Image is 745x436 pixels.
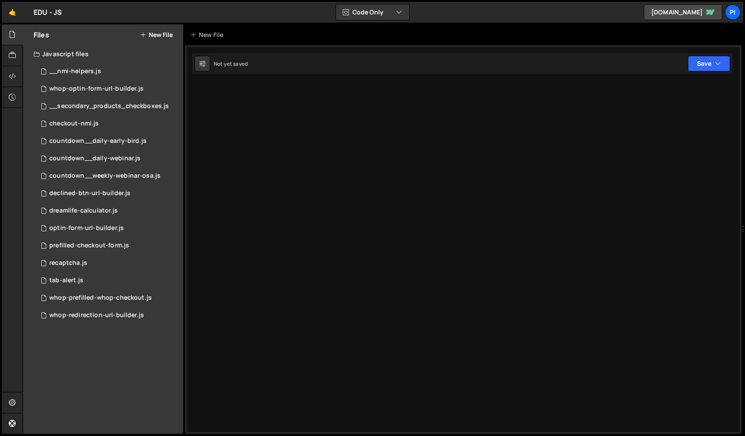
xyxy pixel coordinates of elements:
div: 12844/31703.js [34,98,186,115]
div: 12844/31702.js [34,63,183,80]
div: whop-prefilled-whop-checkout.js [49,294,152,302]
div: __secondary_products_checkboxes.js [49,102,169,110]
div: 12844/47132.js [34,307,183,324]
button: Save [688,56,730,71]
div: 12844/31892.js [34,237,183,254]
button: New File [140,31,173,38]
div: prefilled-checkout-form.js [49,242,129,250]
div: checkout-nmi.js [49,120,99,128]
div: 12844/35707.js [34,132,183,150]
div: countdown__daily-early-bird.js [49,137,147,145]
div: 12844/31643.js [34,167,183,185]
div: __nmi-helpers.js [49,68,101,75]
div: Not yet saved [214,60,248,68]
div: 12844/36864.js [34,150,183,167]
div: 12844/31459.js [34,115,183,132]
div: 12844/35655.js [34,272,183,289]
div: 12844/34738.js [34,254,183,272]
div: declined-btn-url-builder.js [49,189,130,197]
h2: Files [34,30,49,40]
div: 12844/47193.js [34,80,183,98]
div: New File [190,30,227,39]
div: whop-redirection-url-builder.js [49,311,144,319]
div: EDU - JS [34,7,62,17]
a: Pi [725,4,741,20]
div: optin-form-url-builder.js [49,224,124,232]
div: recaptcha.js [49,259,87,267]
div: 12844/47138.js [34,289,183,307]
div: tab-alert.js [49,277,83,284]
div: 12844/31893.js [34,220,183,237]
div: Javascript files [23,45,183,63]
button: Code Only [336,4,409,20]
div: dreamlife-calculator.js [49,207,118,215]
div: 12844/31896.js [34,185,183,202]
div: countdown__daily-webinar.js [49,155,140,162]
div: whop-optin-form-url-builder.js [49,85,144,93]
div: 12844/34969.js [34,202,183,220]
div: countdown__weekly-webinar-osa.js [49,172,161,180]
a: [DOMAIN_NAME] [644,4,722,20]
a: 🤙 [2,2,23,23]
